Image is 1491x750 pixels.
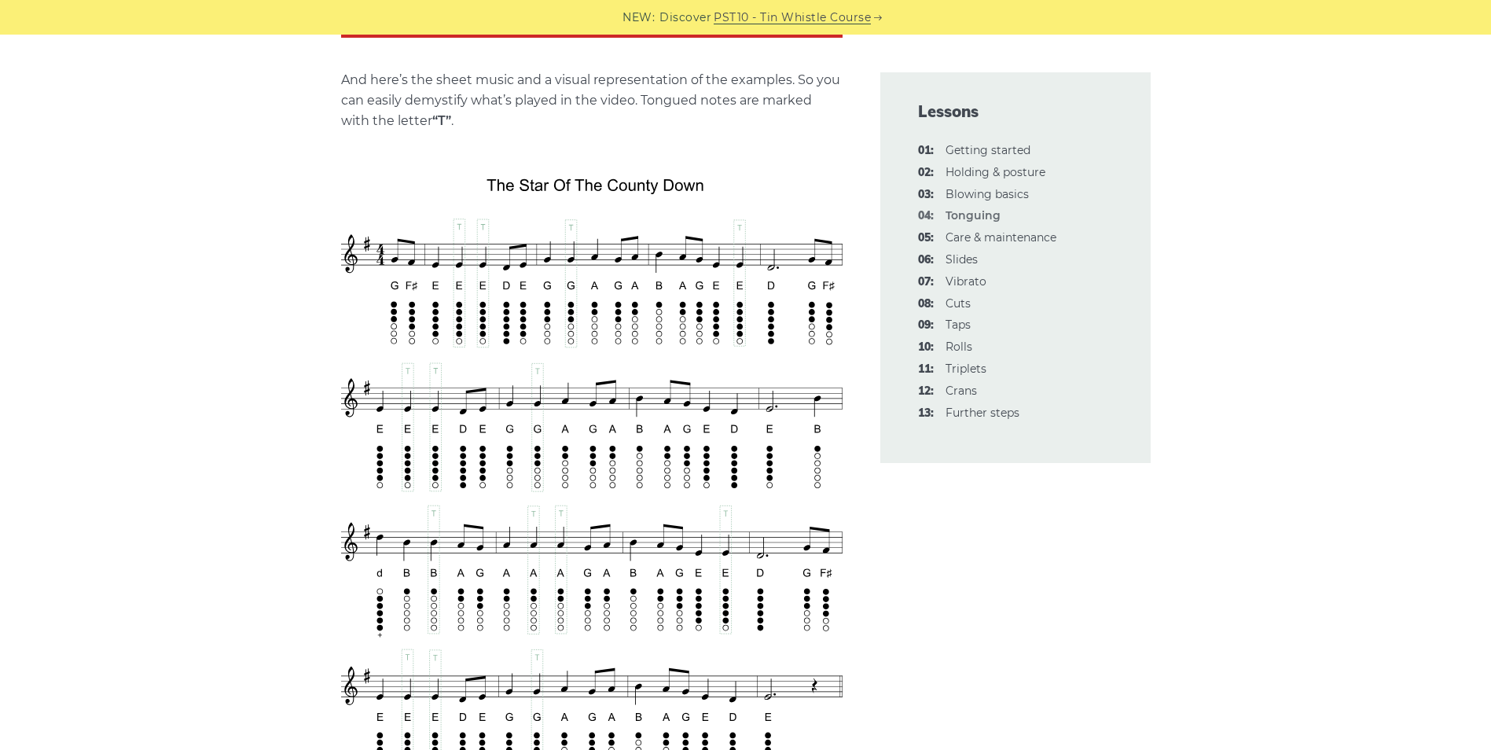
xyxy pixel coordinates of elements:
[918,338,934,357] span: 10:
[946,165,1045,179] a: 02:Holding & posture
[918,404,934,423] span: 13:
[946,208,1001,222] strong: Tonguing
[946,187,1029,201] a: 03:Blowing basics
[946,340,972,354] a: 10:Rolls
[946,274,986,289] a: 07:Vibrato
[918,251,934,270] span: 06:
[918,186,934,204] span: 03:
[918,382,934,401] span: 12:
[946,384,977,398] a: 12:Crans
[432,113,451,128] strong: “T”
[946,296,971,311] a: 08:Cuts
[714,9,871,27] a: PST10 - Tin Whistle Course
[946,252,978,267] a: 06:Slides
[946,362,986,376] a: 11:Triplets
[946,406,1019,420] a: 13:Further steps
[946,230,1056,244] a: 05:Care & maintenance
[946,143,1030,157] a: 01:Getting started
[946,318,971,332] a: 09:Taps
[918,295,934,314] span: 08:
[659,9,711,27] span: Discover
[918,273,934,292] span: 07:
[341,70,843,131] p: And here’s the sheet music and a visual representation of the examples. So you can easily demysti...
[918,316,934,335] span: 09:
[918,360,934,379] span: 11:
[918,207,934,226] span: 04:
[918,101,1113,123] span: Lessons
[622,9,655,27] span: NEW:
[918,229,934,248] span: 05:
[918,142,934,160] span: 01:
[918,164,934,182] span: 02:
